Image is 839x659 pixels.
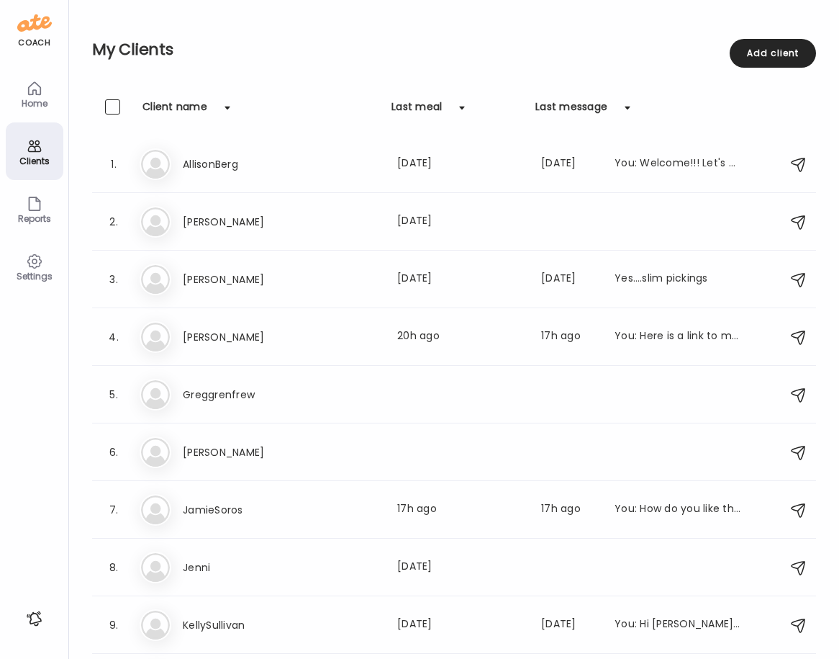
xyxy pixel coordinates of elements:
[541,328,597,346] div: 17h ago
[183,444,309,461] h3: [PERSON_NAME]
[397,213,524,230] div: [DATE]
[391,99,442,122] div: Last meal
[183,156,309,173] h3: AllisonBerg
[9,272,60,281] div: Settings
[183,271,309,288] h3: [PERSON_NAME]
[142,99,207,122] div: Client name
[105,559,122,576] div: 8.
[535,99,607,122] div: Last message
[105,444,122,461] div: 6.
[9,214,60,223] div: Reports
[183,559,309,576] h3: Jenni
[183,617,309,634] h3: KellySullivan
[105,213,122,230] div: 2.
[183,501,309,519] h3: JamieSoros
[541,501,597,519] div: 17h ago
[614,501,741,519] div: You: How do you like this bar?
[614,617,741,634] div: You: Hi [PERSON_NAME]! You had a few indulgences last night with fries and wine. How was your sle...
[105,501,122,519] div: 7.
[105,617,122,634] div: 9.
[397,501,524,519] div: 17h ago
[541,271,597,288] div: [DATE]
[9,156,60,166] div: Clients
[730,39,816,68] div: Add client
[183,213,309,230] h3: [PERSON_NAME]
[92,39,816,60] h2: My Clients
[9,99,60,108] div: Home
[183,386,309,403] h3: Greggrenfrew
[18,37,50,49] div: coach
[397,328,524,346] div: 20h ago
[105,386,122,403] div: 5.
[614,328,741,346] div: You: Here is a link to my calendar. Happy to meet this evening or [DATE] evening if that is bette...
[397,617,524,634] div: [DATE]
[105,156,122,173] div: 1.
[397,271,524,288] div: [DATE]
[541,617,597,634] div: [DATE]
[397,156,524,173] div: [DATE]
[541,156,597,173] div: [DATE]
[17,12,52,35] img: ate
[105,271,122,288] div: 3.
[183,328,309,346] h3: [PERSON_NAME]
[614,156,741,173] div: You: Welcome!!! Let's do this!
[397,559,524,576] div: [DATE]
[105,328,122,346] div: 4.
[614,271,741,288] div: Yes….slim pickings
